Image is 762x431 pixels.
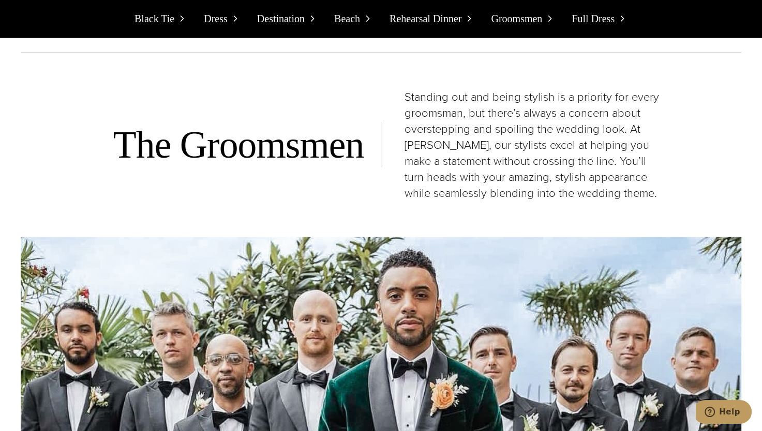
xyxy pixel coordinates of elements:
[572,10,615,27] span: Full Dress
[491,10,542,27] span: Groomsmen
[257,10,305,27] span: Destination
[334,10,360,27] span: Beach
[696,400,752,426] iframe: Opens a widget where you can chat to one of our agents
[390,10,461,27] span: Rehearsal Dinner
[204,10,228,27] span: Dress
[405,89,663,201] p: Standing out and being stylish is a priority for every groomsman, but there’s always a concern ab...
[135,10,174,27] span: Black Tie
[113,122,364,167] h2: The Groomsmen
